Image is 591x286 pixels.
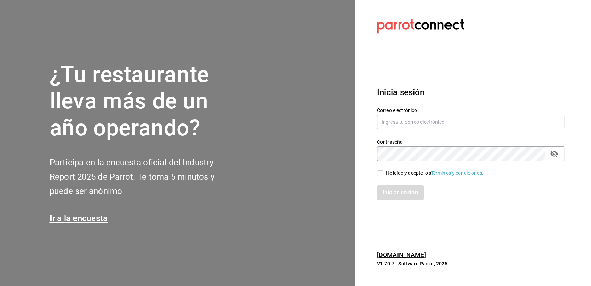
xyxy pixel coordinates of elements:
label: Contraseña [377,139,564,144]
h3: Inicia sesión [377,86,564,99]
a: Términos y condiciones. [431,170,483,176]
h2: Participa en la encuesta oficial del Industry Report 2025 de Parrot. Te toma 5 minutos y puede se... [50,156,238,198]
label: Correo electrónico [377,107,564,112]
a: [DOMAIN_NAME] [377,251,426,258]
p: V1.70.7 - Software Parrot, 2025. [377,260,564,267]
div: He leído y acepto los [386,170,483,177]
a: Ir a la encuesta [50,213,108,223]
button: Campo de contraseña [548,148,560,160]
h1: ¿Tu restaurante lleva más de un año operando? [50,61,238,142]
input: Ingresa tu correo electrónico [377,115,564,129]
